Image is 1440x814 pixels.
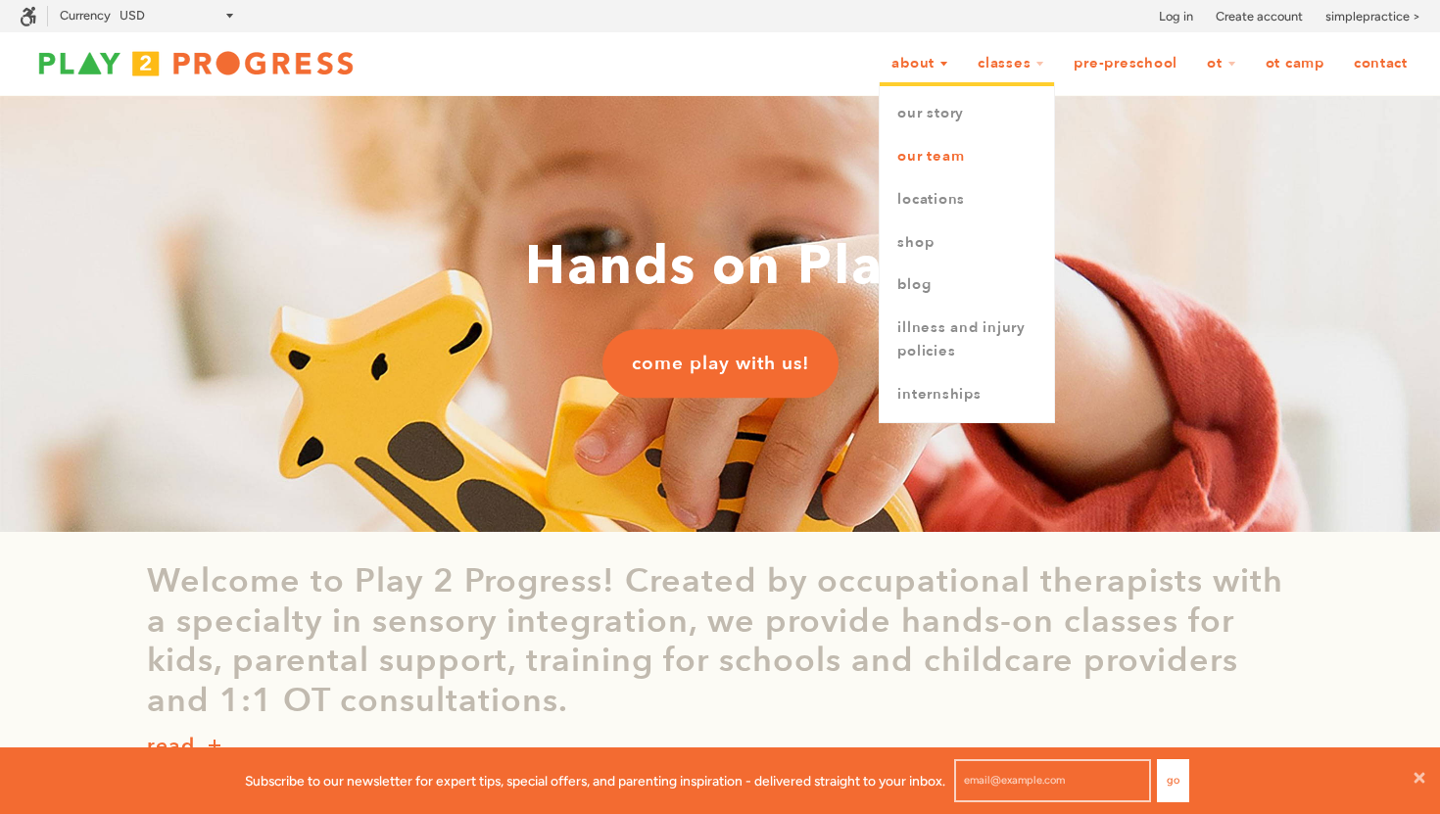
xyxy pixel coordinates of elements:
a: Contact [1341,45,1420,82]
p: Subscribe to our newsletter for expert tips, special offers, and parenting inspiration - delivere... [245,770,945,791]
a: Our Story [880,92,1054,135]
a: Locations [880,178,1054,221]
a: come play with us! [602,329,839,398]
a: Classes [965,45,1057,82]
p: read [147,731,195,762]
label: Currency [60,8,111,23]
a: Internships [880,373,1054,416]
a: Shop [880,221,1054,264]
input: email@example.com [954,759,1151,802]
a: Pre-Preschool [1061,45,1190,82]
img: Play2Progress logo [20,44,372,83]
span: come play with us! [632,351,809,376]
p: Welcome to Play 2 Progress! Created by occupational therapists with a specialty in sensory integr... [147,561,1293,721]
a: Log in [1159,7,1193,26]
a: About [879,45,961,82]
a: Create account [1216,7,1303,26]
a: OT [1194,45,1249,82]
a: Our Team [880,135,1054,178]
a: Illness and Injury Policies [880,307,1054,373]
a: OT Camp [1253,45,1337,82]
button: Go [1157,759,1189,802]
a: Blog [880,263,1054,307]
a: simplepractice > [1325,7,1420,26]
